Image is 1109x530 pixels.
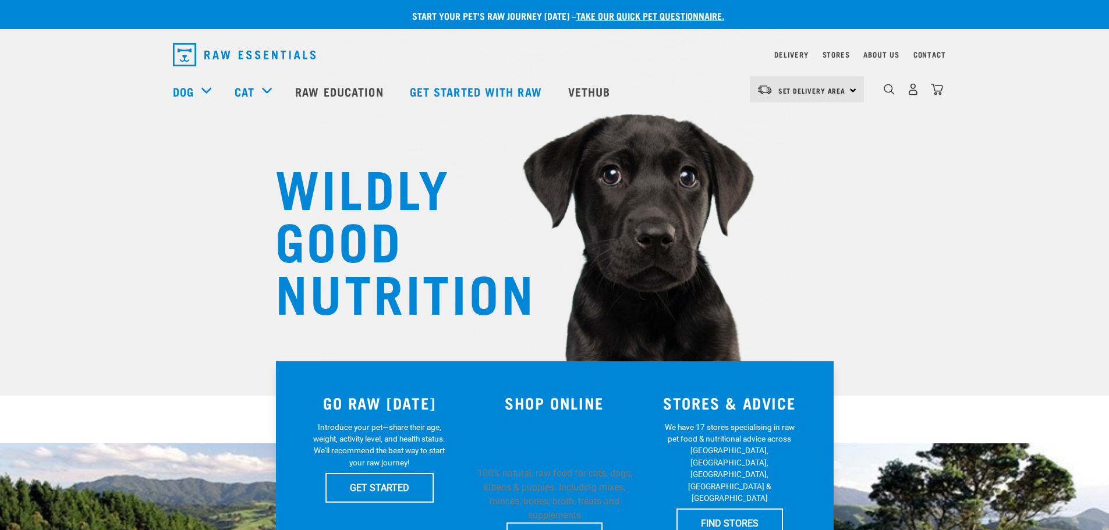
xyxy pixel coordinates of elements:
[576,13,724,18] a: take our quick pet questionnaire.
[235,83,254,100] a: Cat
[907,83,919,95] img: user.png
[299,394,460,412] h3: GO RAW [DATE]
[173,83,194,100] a: Dog
[778,88,846,93] span: Set Delivery Area
[774,52,808,56] a: Delivery
[164,38,946,71] nav: dropdown navigation
[913,52,946,56] a: Contact
[557,68,625,115] a: Vethub
[863,52,899,56] a: About Us
[173,43,316,66] img: Raw Essentials Logo
[649,394,810,412] h3: STORES & ADVICE
[325,473,434,502] a: GET STARTED
[474,467,635,522] p: 100% natural, raw food for cats, dogs, kittens & puppies. Including mixes, minces, bones, broth, ...
[931,83,943,95] img: home-icon@2x.png
[284,68,398,115] a: Raw Education
[275,160,508,317] h1: WILDLY GOOD NUTRITION
[757,84,773,95] img: van-moving.png
[884,84,895,95] img: home-icon-1@2x.png
[398,68,557,115] a: Get started with Raw
[661,421,798,504] p: We have 17 stores specialising in raw pet food & nutritional advice across [GEOGRAPHIC_DATA], [GE...
[823,52,850,56] a: Stores
[311,421,448,469] p: Introduce your pet—share their age, weight, activity level, and health status. We'll recommend th...
[474,394,635,412] h3: SHOP ONLINE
